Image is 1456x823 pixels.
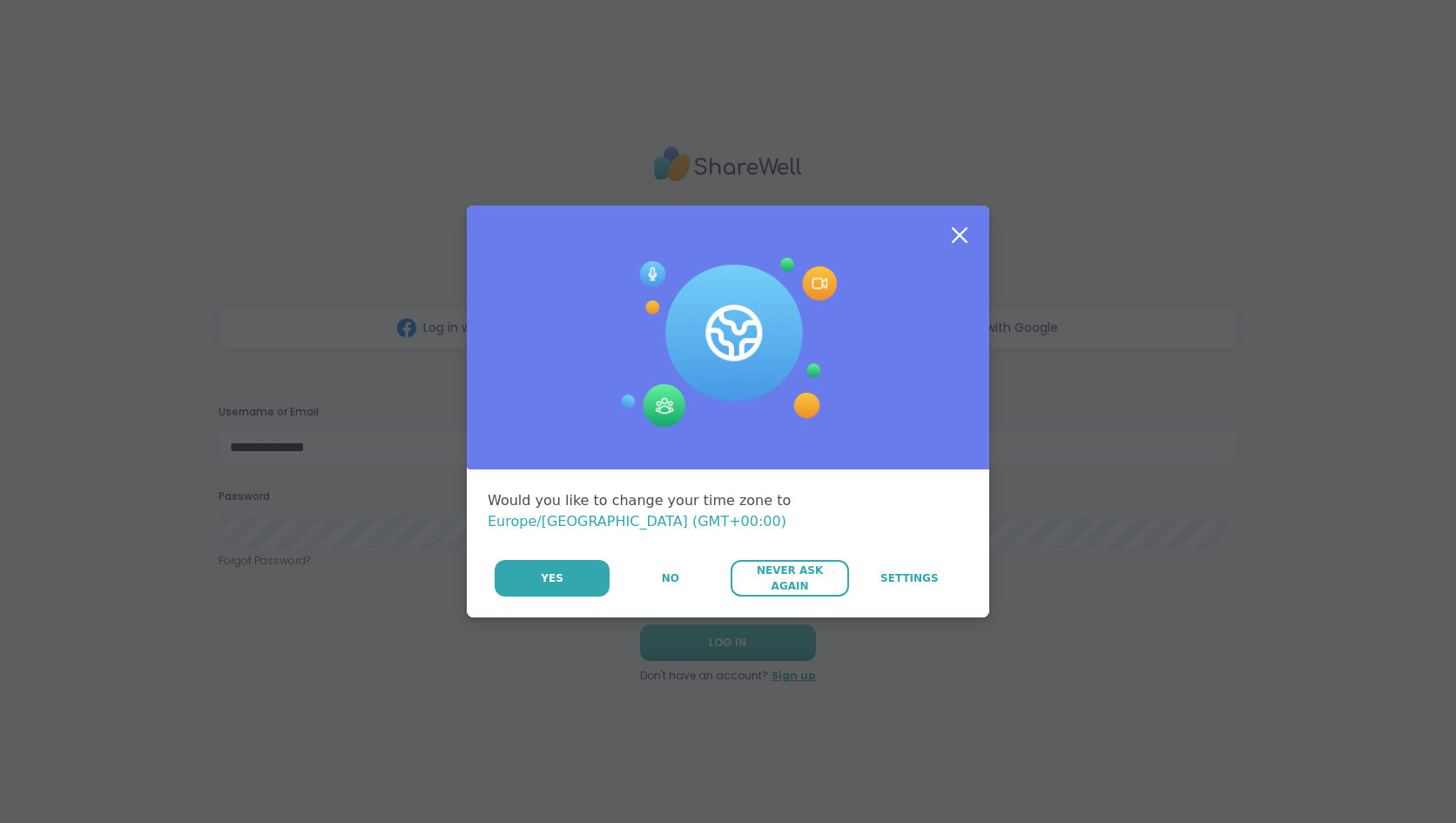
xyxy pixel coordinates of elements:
a: Settings [851,560,968,597]
div: Would you like to change your time zone to [488,490,968,532]
span: Yes [541,570,563,586]
button: Yes [495,560,610,597]
button: Never Ask Again [731,560,848,597]
span: Never Ask Again [739,563,839,594]
button: No [611,560,729,597]
span: Europe/[GEOGRAPHIC_DATA] (GMT+00:00) [488,513,786,530]
span: No [662,570,679,586]
img: Session Experience [619,258,837,428]
span: Settings [880,570,939,586]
